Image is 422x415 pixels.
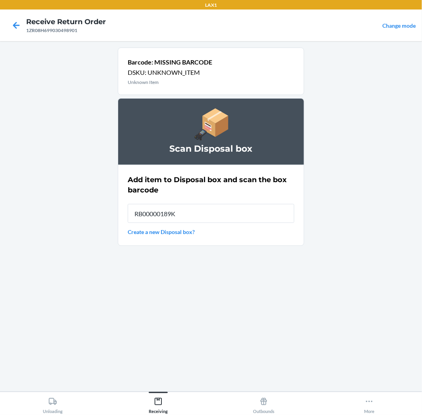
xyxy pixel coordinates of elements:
[382,22,416,29] a: Change mode
[43,394,63,414] div: Unloading
[26,17,106,27] h4: Receive Return Order
[364,394,374,414] div: More
[128,228,294,236] a: Create a new Disposal box?
[128,68,212,77] p: DSKU: UNKNOWN_ITEM
[128,175,294,195] h2: Add item to Disposal box and scan the box barcode
[128,143,294,155] h3: Scan Disposal box
[26,27,106,34] div: 1ZR08H699030498901
[205,2,217,9] p: LAX1
[128,57,212,67] p: Barcode: MISSING BARCODE
[253,394,274,414] div: Outbounds
[128,79,212,86] p: Unknown Item
[211,392,316,414] button: Outbounds
[105,392,211,414] button: Receiving
[149,394,168,414] div: Receiving
[128,204,294,223] input: Disposal Box Barcode
[316,392,422,414] button: More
